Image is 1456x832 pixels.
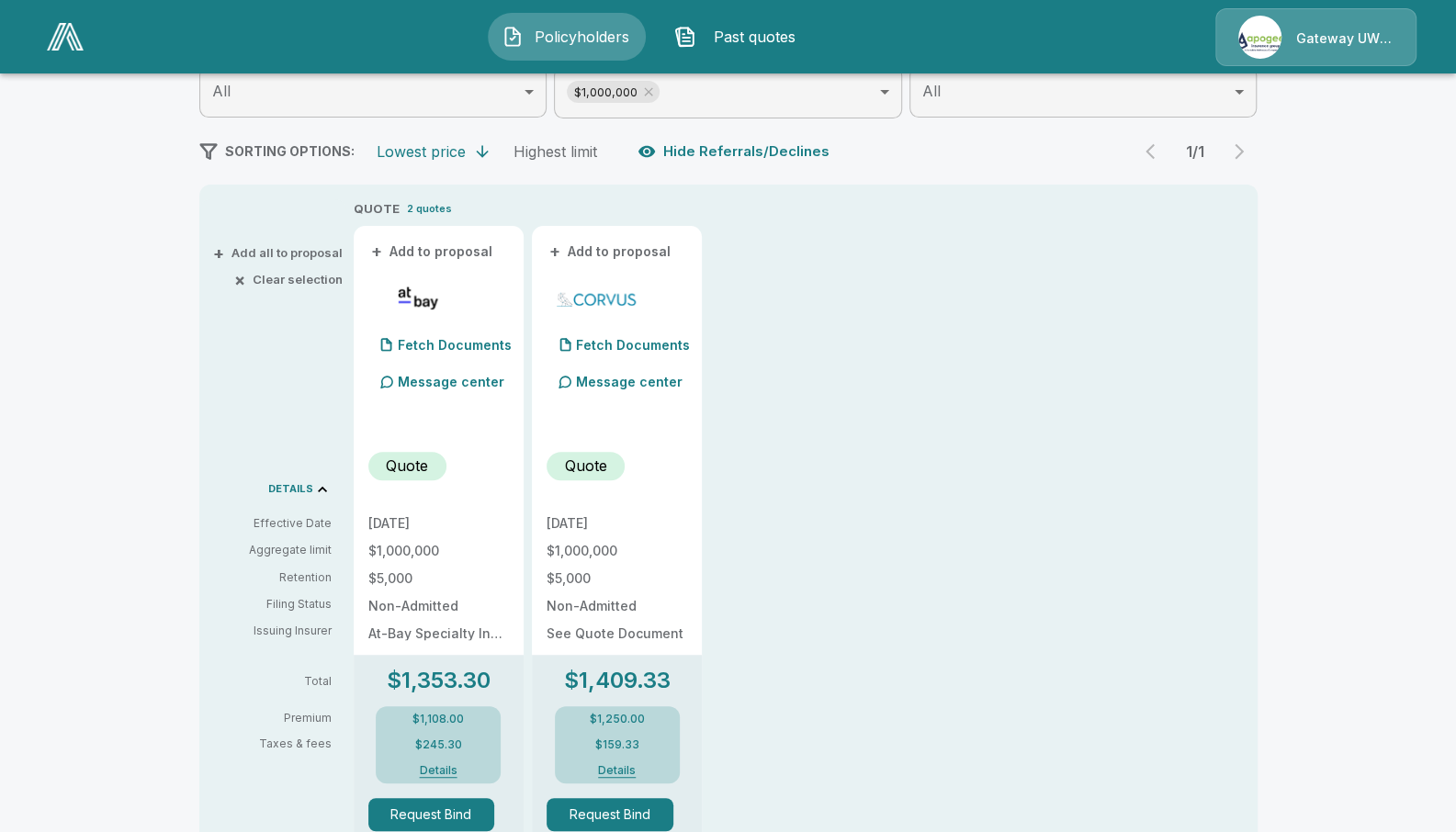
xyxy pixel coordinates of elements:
p: Quote [386,455,428,477]
img: Past quotes Icon [674,26,696,48]
span: Policyholders [531,26,632,48]
p: Issuing Insurer [214,623,332,639]
p: [DATE] [368,517,509,530]
p: Taxes & fees [214,738,346,749]
p: Retention [214,569,332,586]
p: $5,000 [547,572,687,585]
span: All [922,82,941,100]
p: $159.33 [595,739,639,750]
p: Aggregate limit [214,542,332,558]
span: $1,000,000 [567,82,645,103]
button: +Add to proposal [547,242,675,262]
button: Request Bind [368,798,495,831]
p: Fetch Documents [576,339,690,352]
p: $1,409.33 [564,669,671,691]
button: Request Bind [547,798,673,831]
p: $5,000 [368,572,509,585]
p: $1,250.00 [590,714,645,725]
p: Premium [214,713,346,724]
span: Past quotes [704,26,805,48]
p: Non-Admitted [368,600,509,613]
span: All [212,82,231,100]
p: See Quote Document [547,627,687,640]
span: + [213,247,224,259]
p: $1,000,000 [368,545,509,557]
p: Quote [565,455,607,477]
p: Filing Status [214,596,332,613]
p: $1,108.00 [412,714,464,725]
button: Details [581,765,654,776]
img: corvuscybersurplus [554,285,639,312]
p: [DATE] [547,517,687,530]
span: + [371,245,382,258]
button: +Add to proposal [368,242,497,262]
button: Details [401,765,475,776]
button: Past quotes IconPast quotes [660,13,818,61]
p: Message center [398,372,504,391]
p: $1,353.30 [387,669,491,691]
button: ×Clear selection [238,274,343,286]
p: Message center [576,372,683,391]
div: Highest limit [514,142,597,161]
p: DETAILS [268,484,313,494]
button: +Add all to proposal [217,247,343,259]
img: AA Logo [47,23,84,51]
p: $245.30 [415,739,462,750]
div: Lowest price [377,142,466,161]
span: Request Bind [368,798,509,831]
button: Hide Referrals/Declines [634,134,837,169]
img: Policyholders Icon [502,26,524,48]
span: + [549,245,560,258]
p: $1,000,000 [547,545,687,557]
img: atbaycybersurplus [376,285,461,312]
span: × [234,274,245,286]
button: Policyholders IconPolicyholders [488,13,646,61]
p: Fetch Documents [398,339,512,352]
p: Effective Date [214,515,332,532]
span: SORTING OPTIONS: [225,143,355,159]
span: Request Bind [547,798,687,831]
p: Non-Admitted [547,600,687,613]
p: At-Bay Specialty Insurance Company [368,627,509,640]
p: QUOTE [354,200,400,219]
div: $1,000,000 [567,81,660,103]
p: 1 / 1 [1177,144,1213,159]
p: Total [214,676,346,687]
p: 2 quotes [407,201,452,217]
